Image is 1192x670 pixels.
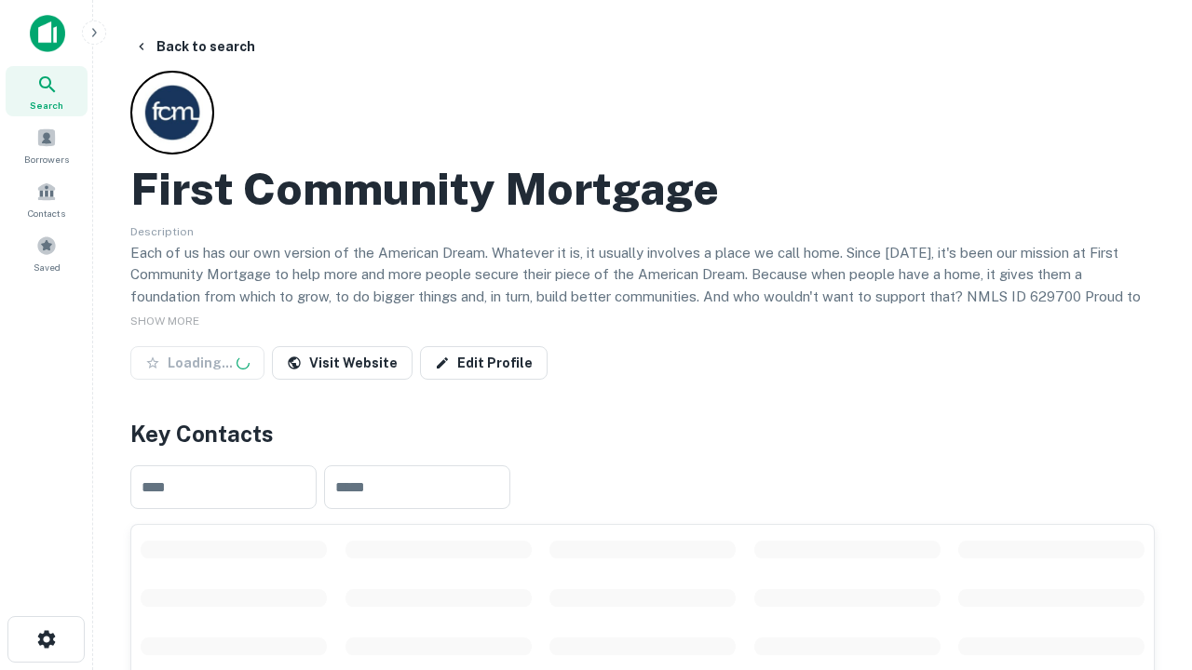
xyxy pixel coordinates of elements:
img: capitalize-icon.png [30,15,65,52]
span: Description [130,225,194,238]
span: Borrowers [24,152,69,167]
a: Contacts [6,174,88,224]
a: Visit Website [272,346,413,380]
p: Each of us has our own version of the American Dream. Whatever it is, it usually involves a place... [130,242,1155,329]
span: SHOW MORE [130,315,199,328]
a: Search [6,66,88,116]
span: Contacts [28,206,65,221]
iframe: Chat Widget [1099,462,1192,551]
h2: First Community Mortgage [130,162,719,216]
button: Back to search [127,30,263,63]
a: Saved [6,228,88,278]
h4: Key Contacts [130,417,1155,450]
a: Borrowers [6,120,88,170]
span: Saved [34,260,61,275]
a: Edit Profile [420,346,548,380]
span: Search [30,98,63,113]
